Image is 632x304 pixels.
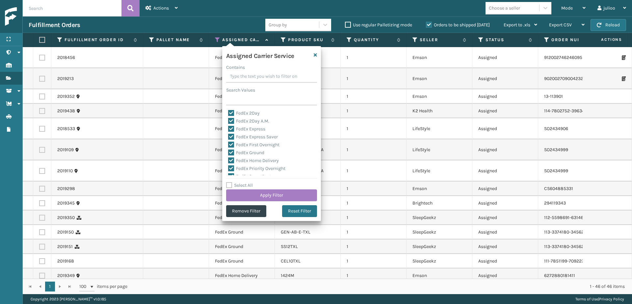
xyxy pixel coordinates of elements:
[57,93,75,100] a: 2019352
[407,225,472,239] td: SleepGeekz
[156,37,196,43] label: Pallet Name
[341,89,407,104] td: 1
[407,89,472,104] td: Emson
[472,239,538,254] td: Assigned
[486,37,525,43] label: Status
[472,181,538,196] td: Assigned
[57,108,75,114] a: 2019438
[407,254,472,268] td: SleepGeekz
[591,19,626,31] button: Reload
[561,5,573,11] span: Mode
[288,37,328,43] label: Product SKU
[407,160,472,181] td: LifeStyle
[226,182,253,188] label: Select All
[407,47,472,68] td: Emson
[472,104,538,118] td: Assigned
[137,283,625,290] div: 1 - 46 of 46 items
[228,126,265,132] label: FedEx Express
[79,283,89,290] span: 100
[345,22,412,28] label: Use regular Palletizing mode
[472,89,538,104] td: Assigned
[222,37,262,43] label: Assigned Carrier Service
[538,104,604,118] td: 114-7802752-3963458
[209,89,275,104] td: FedEx Ground
[281,273,294,278] a: 1424M
[269,21,287,28] div: Group by
[472,139,538,160] td: Assigned
[228,174,271,179] label: FedEx SmartPost
[575,297,598,301] a: Terms of Use
[538,139,604,160] td: SO2434999
[79,282,127,291] span: items per page
[57,272,75,279] a: 2019349
[209,268,275,283] td: FedEx Home Delivery
[31,294,106,304] p: Copyright 2023 [PERSON_NAME]™ v 1.0.185
[341,160,407,181] td: 1
[341,139,407,160] td: 1
[209,239,275,254] td: FedEx Ground
[341,239,407,254] td: 1
[226,87,255,94] label: Search Values
[5,7,64,26] img: logo
[209,254,275,268] td: FedEx Ground
[407,239,472,254] td: SleepGeekz
[538,268,604,283] td: 6272880181411
[341,104,407,118] td: 1
[407,210,472,225] td: SleepGeekz
[472,210,538,225] td: Assigned
[226,64,245,71] label: Contains
[599,297,624,301] a: Privacy Policy
[538,89,604,104] td: 13-113901
[407,68,472,89] td: Emson
[407,268,472,283] td: Emson
[209,181,275,196] td: FedEx Ground
[29,21,80,29] h3: Fulfillment Orders
[472,225,538,239] td: Assigned
[472,268,538,283] td: Assigned
[538,210,604,225] td: 112-5598691-6314603
[228,134,278,140] label: FedEx Express Saver
[407,104,472,118] td: K2 Health
[57,147,74,153] a: 2019109
[65,37,130,43] label: Fulfillment Order Id
[45,282,55,291] a: 1
[57,185,75,192] a: 2019298
[57,125,75,132] a: 2018533
[472,118,538,139] td: Assigned
[209,47,275,68] td: FedEx Express Saver
[407,181,472,196] td: Emson
[341,118,407,139] td: 1
[341,225,407,239] td: 1
[209,118,275,139] td: FedEx Ground
[472,160,538,181] td: Assigned
[57,214,75,221] a: 2019350
[341,68,407,89] td: 1
[226,205,266,217] button: Remove Filter
[57,243,73,250] a: 2019151
[580,34,626,45] span: Actions
[551,37,591,43] label: Order Number
[209,139,275,160] td: FedEx Ground
[228,166,285,171] label: FedEx Priority Overnight
[228,150,264,155] label: FedEx Ground
[281,258,301,264] a: CEL10TXL
[420,37,460,43] label: Seller
[209,196,275,210] td: FedEx Ground
[57,200,75,207] a: 2019345
[549,22,572,28] span: Export CSV
[209,210,275,225] td: FedEx Ground
[538,239,604,254] td: 113-3374180-3456213
[472,254,538,268] td: Assigned
[407,118,472,139] td: LifeStyle
[538,225,604,239] td: 113-3374180-3456213
[281,244,298,249] a: SS12TXL
[57,75,74,82] a: 2019213
[209,68,275,89] td: FedEx Express Saver
[341,47,407,68] td: 1
[341,196,407,210] td: 1
[489,5,520,12] div: Choose a seller
[209,225,275,239] td: FedEx Ground
[153,5,169,11] span: Actions
[57,168,73,174] a: 2019110
[472,196,538,210] td: Assigned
